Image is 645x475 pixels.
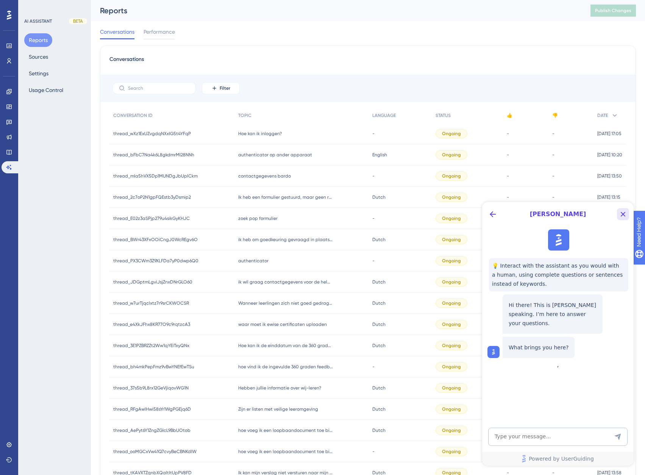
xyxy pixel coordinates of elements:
span: - [552,194,554,200]
span: Ik heb een formulier gestuurd, maar geen reactie gekregen [238,194,333,200]
span: 👍 [507,112,512,118]
span: thread_bFbC7Na4k6L8gkdmrMI28NNh [113,152,194,158]
span: thread_37s5b9L8rx12GeVjiqovWG1N [113,385,189,391]
span: Hebben jullie informatie over wij-leren? [238,385,321,391]
span: Ongoing [442,321,461,327]
span: hoe voeg ik een loopbaandocument toe bij acties in een gespreksformulier? [238,449,333,455]
span: Dutch [372,406,386,412]
span: hoe vind ik de ingevulde 360 graden feedback van een medewerker terug [238,364,333,370]
span: Dutch [372,427,386,433]
span: Conversations [100,27,134,36]
span: Ongoing [442,385,461,391]
span: thread_JDGptmLgviJsjZnxDNrGLO60 [113,279,192,285]
span: thread_w7urTjqclxtz7r9srCKWOCSR [113,300,189,306]
span: Ongoing [442,364,461,370]
button: Publish Changes [590,5,636,17]
span: Dutch [372,300,386,306]
span: thread_E02z3aSPjp279u4sikGyKHJC [113,215,190,221]
span: - [372,449,375,455]
span: thread_PX3CWm3Z9XLFDa7yP0dwp6Q0 [113,258,198,264]
span: authenticator op ander apparaat [238,152,312,158]
span: - [372,258,375,264]
span: thread_AePyt6Y1ZngZGIcL9BbUOtob [113,427,191,433]
span: Ongoing [442,131,461,137]
span: thread_RFgAwlHwi58sYr1WgPGEjq6D [113,406,191,412]
input: Search [128,86,189,91]
span: Wanneer leerlingen zich niet goed gedragen is er dan een vragenijst voorhanden waar ik gebruik va... [238,300,333,306]
span: Ongoing [442,152,461,158]
span: Zijn er listen met veilige leeromgeving [238,406,318,412]
span: thread_bh4mkPepFmz9vBwYNEfEwTSu [113,364,194,370]
span: - [507,173,509,179]
span: Dutch [372,343,386,349]
span: Ongoing [442,279,461,285]
span: - [372,215,375,221]
span: Ongoing [442,449,461,455]
span: English [372,152,387,158]
span: Dutch [372,194,386,200]
span: - [372,364,375,370]
span: Filter [220,85,230,91]
span: - [507,194,509,200]
span: Need Help? [18,2,47,11]
span: Ongoing [442,194,461,200]
span: Hoe kan ik de einddatum van de 360 graden feedback wijzigen [238,343,333,349]
span: LANGUAGE [372,112,396,118]
span: ik heb om goedkeuring gevraagd in plaats van het verslag op te slaan [238,237,333,243]
span: authenticator [238,258,269,264]
span: thread_wXz1ExUZvgdqNXxIG5t4YFqP [113,131,191,137]
span: Dutch [372,237,386,243]
span: [DATE] 13:50 [597,173,622,179]
span: - [507,152,509,158]
span: DATE [597,112,608,118]
span: - [507,131,509,137]
div: Reports [100,5,572,16]
span: Dutch [372,321,386,327]
span: thread_mIa5hVX5Dp1MUNDgJbUplCkm [113,173,198,179]
span: Dutch [372,279,386,285]
span: thread_2c7oP2N1gpFQEstb3yDsmip2 [113,194,191,200]
span: thread_e4XkJFhx8KR77O9c9rqtzcA3 [113,321,190,327]
span: [DATE] 17:05 [597,131,622,137]
iframe: UserGuiding AI Assistant [482,202,634,466]
span: Ongoing [442,300,461,306]
span: Ongoing [442,173,461,179]
span: Dutch [372,385,386,391]
button: Filter [202,82,240,94]
span: 👎 [552,112,558,118]
span: TOPIC [238,112,251,118]
span: zoek pop formulier [238,215,278,221]
span: - [372,131,375,137]
span: CONVERSATION ID [113,112,153,118]
span: contactgegevens bardo [238,173,291,179]
span: waar moet ik ewise certificaten uploaden [238,321,327,327]
span: [DATE] 13:15 [597,194,620,200]
span: - [552,152,554,158]
span: - [552,173,554,179]
span: ik wil graag contactgegevens voor de helpdesk [238,279,333,285]
span: Publish Changes [595,8,631,14]
span: [DATE] 10:20 [597,152,622,158]
span: Conversations [109,55,144,69]
span: Performance [144,27,175,36]
span: hoe voeg ik een loopbaandocument toe bij acties in een gespreksformulier? [238,427,333,433]
span: - [552,131,554,137]
span: Ongoing [442,237,461,243]
span: thread_BWr43XFxOOiCngJ0WcREgv6O [113,237,198,243]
